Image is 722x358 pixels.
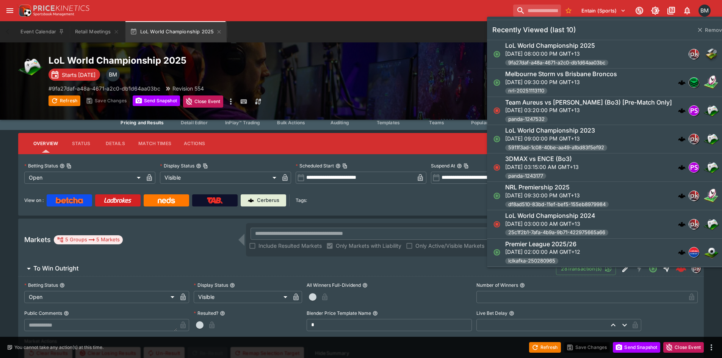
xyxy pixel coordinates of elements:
[373,311,378,316] button: Blender Price Template Name
[513,5,561,17] input: search
[17,3,32,18] img: PriceKinetics Logo
[172,84,204,92] p: Revision 554
[678,135,686,143] img: logo-cerberus.svg
[505,212,595,220] h6: LoL World Championship 2024
[505,257,558,265] span: lclkafka-250280965
[660,262,673,275] button: Straight
[562,5,575,17] button: No Bookmarks
[678,79,686,86] div: cerberus
[505,98,672,106] h6: Team Aureus vs [PERSON_NAME] (Bo3) [Pre-Match Only]
[505,201,609,208] span: df8ad510-83bd-11ef-bef5-155eb8979984
[336,242,401,250] span: Only Markets with Liability
[60,283,65,288] button: Betting Status
[520,283,525,288] button: Number of Winners
[704,47,719,62] img: other.png
[704,217,719,232] img: esports.png
[457,163,462,169] button: Suspend AtCopy To Clipboard
[505,87,547,95] span: nrl-20251113110
[648,4,662,17] button: Toggle light/dark mode
[619,262,633,275] button: Edit Detail
[49,95,80,106] button: Refresh
[676,263,686,274] div: 18b0daa7-49e3-4056-8eb2-a0f80845e2e2
[3,4,17,17] button: open drawer
[296,163,334,169] p: Scheduled Start
[678,192,686,200] img: logo-cerberus.svg
[505,155,572,163] h6: 3DMAX vs ENCE (Bo3)
[678,249,686,256] img: logo-cerberus.svg
[493,192,501,200] svg: Open
[24,194,44,206] label: View on :
[121,120,164,125] span: Pricing and Results
[676,263,686,274] img: logo-cerberus--red.svg
[98,134,132,153] button: Details
[505,163,579,171] p: [DATE] 03:15:00 AM GMT+13
[689,134,699,144] img: pricekinetics.png
[307,310,371,316] p: Blender Price Template Name
[689,78,699,88] img: nrl.png
[704,188,719,203] img: rugby_league.png
[646,262,660,275] button: Open
[505,42,595,50] h6: LoL World Championship 2025
[505,59,608,67] span: 9fa27daf-a48a-4671-a2c0-db1d64aa03bc
[689,134,699,144] div: pricekinetics
[689,219,699,230] div: pricekinetics
[689,105,699,116] div: pandascore
[415,242,484,250] span: Only Active/Visible Markets
[207,197,223,203] img: TabNZ
[196,163,201,169] button: Display StatusCopy To Clipboard
[678,79,686,86] img: logo-cerberus.svg
[66,163,72,169] button: Copy To Clipboard
[226,95,235,108] button: more
[125,21,227,42] button: LoL World Championship 2025
[57,235,120,244] div: 5 Groups 5 Markets
[225,120,260,125] span: InPlay™ Trading
[689,247,699,258] div: lclkafka
[24,336,698,347] label: Market Actions
[704,131,719,147] img: esports.png
[24,291,177,303] div: Open
[633,262,646,275] button: SGM Disabled
[104,197,132,203] img: Ladbrokes
[505,106,672,114] p: [DATE] 03:20:00 PM GMT+13
[33,5,89,11] img: PriceKinetics
[678,164,686,171] div: cerberus
[431,163,455,169] p: Suspend At
[49,84,160,92] p: Copy To Clipboard
[505,78,617,86] p: [DATE] 09:30:00 PM GMT+13
[689,106,699,116] img: pandascore.png
[704,75,719,90] img: rugby_league.png
[307,282,361,288] p: All Winners Full-Dividend
[64,311,69,316] button: Public Comments
[296,194,307,206] label: Tags:
[177,134,211,153] button: Actions
[160,163,194,169] p: Display Status
[160,172,279,184] div: Visible
[699,5,711,17] div: Byron Monk
[678,107,686,114] img: logo-cerberus.svg
[613,342,660,353] button: Send Snapshot
[18,55,42,79] img: esports.png
[203,163,208,169] button: Copy To Clipboard
[64,134,98,153] button: Status
[689,191,699,201] div: pricekinetics
[133,95,180,106] button: Send Snapshot
[704,103,719,118] img: esports.png
[248,197,254,203] img: Cerberus
[464,163,469,169] button: Copy To Clipboard
[277,120,305,125] span: Bulk Actions
[24,163,58,169] p: Betting Status
[429,120,444,125] span: Teams
[62,71,96,79] p: Starts [DATE]
[692,264,701,273] div: pricekinetics
[16,21,69,42] button: Event Calendar
[220,311,225,316] button: Resulted?
[505,240,576,248] h6: Premier League 2025/26
[24,235,51,244] h5: Markets
[493,79,501,86] svg: Open
[241,194,286,206] a: Cerberus
[493,135,501,143] svg: Open
[33,264,78,272] h6: To Win Outright
[505,144,607,152] span: 5911f3ad-1c08-40be-aa49-a1bd83f5ef92
[33,13,74,16] img: Sportsbook Management
[18,261,556,276] button: To Win Outright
